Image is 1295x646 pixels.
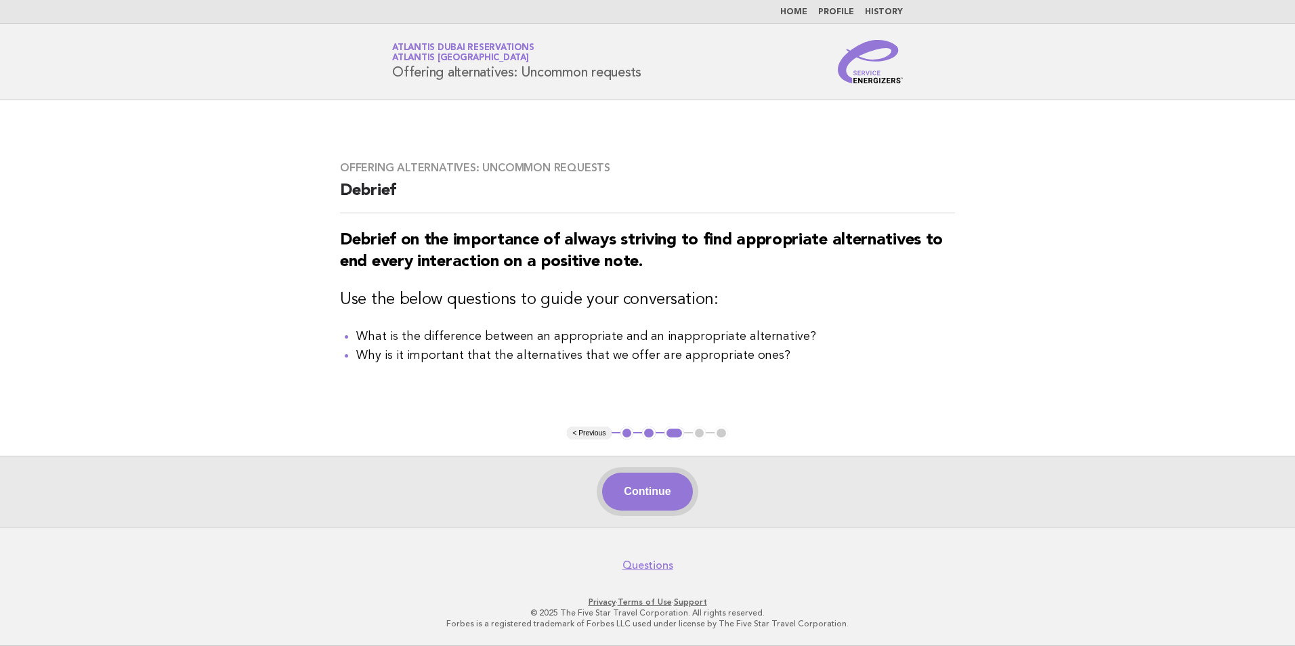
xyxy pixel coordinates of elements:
[567,427,611,440] button: < Previous
[392,43,534,62] a: Atlantis Dubai ReservationsAtlantis [GEOGRAPHIC_DATA]
[642,427,656,440] button: 2
[233,607,1062,618] p: © 2025 The Five Star Travel Corporation. All rights reserved.
[356,346,955,365] li: Why is it important that the alternatives that we offer are appropriate ones?
[233,597,1062,607] p: · ·
[602,473,692,511] button: Continue
[622,559,673,572] a: Questions
[618,597,672,607] a: Terms of Use
[818,8,854,16] a: Profile
[620,427,634,440] button: 1
[340,161,955,175] h3: Offering alternatives: Uncommon requests
[340,232,943,270] strong: Debrief on the importance of always striving to find appropriate alternatives to end every intera...
[340,289,955,311] h3: Use the below questions to guide your conversation:
[233,618,1062,629] p: Forbes is a registered trademark of Forbes LLC used under license by The Five Star Travel Corpora...
[340,180,955,213] h2: Debrief
[865,8,903,16] a: History
[838,40,903,83] img: Service Energizers
[392,44,641,79] h1: Offering alternatives: Uncommon requests
[392,54,529,63] span: Atlantis [GEOGRAPHIC_DATA]
[780,8,807,16] a: Home
[356,327,955,346] li: What is the difference between an appropriate and an inappropriate alternative?
[664,427,684,440] button: 3
[589,597,616,607] a: Privacy
[674,597,707,607] a: Support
